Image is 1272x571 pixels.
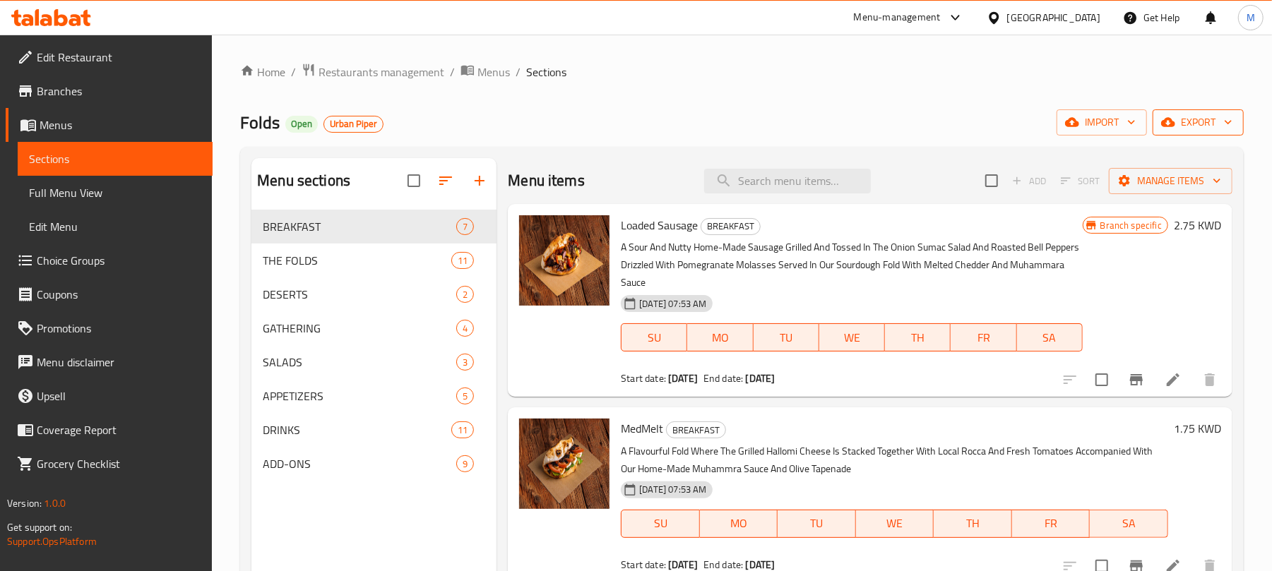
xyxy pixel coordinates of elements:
[263,252,451,269] div: THE FOLDS
[37,49,201,66] span: Edit Restaurant
[263,286,456,303] div: DESERTS
[627,327,682,348] span: SU
[778,510,856,538] button: TU
[1120,172,1221,190] span: Manage items
[456,455,474,472] div: items
[703,369,743,387] span: End date:
[6,277,213,311] a: Coupons
[621,323,687,351] button: SU
[1007,10,1100,25] div: [GEOGRAPHIC_DATA]
[783,513,850,534] span: TU
[399,166,429,196] span: Select all sections
[621,369,666,387] span: Start date:
[621,215,698,236] span: Loaded Sausage
[1006,170,1052,192] span: Add item
[319,64,444,80] span: Restaurants management
[263,354,456,371] span: SALADS
[263,421,451,438] span: DRINKS
[891,327,945,348] span: TH
[37,387,201,404] span: Upsell
[668,369,698,387] b: [DATE]
[934,510,1012,538] button: TH
[6,40,213,74] a: Edit Restaurant
[526,64,566,80] span: Sections
[263,320,456,337] div: GATHERING
[251,311,497,345] div: GATHERING4
[451,252,474,269] div: items
[819,323,885,351] button: WE
[251,345,497,379] div: SALADS3
[251,413,497,447] div: DRINKS11
[251,277,497,311] div: DESERTS2
[956,327,1011,348] span: FR
[240,64,285,80] a: Home
[666,421,726,438] div: BREAKFAST
[457,457,473,471] span: 9
[885,323,951,351] button: TH
[627,513,694,534] span: SU
[37,455,201,472] span: Grocery Checklist
[862,513,929,534] span: WE
[457,390,473,403] span: 5
[251,210,497,244] div: BREAKFAST7
[1087,365,1117,395] span: Select to update
[1247,10,1255,25] span: M
[693,327,747,348] span: MO
[456,354,474,371] div: items
[519,419,610,509] img: MedMelt
[44,494,66,512] span: 1.0.0
[6,311,213,345] a: Promotions
[240,63,1244,81] nav: breadcrumb
[1090,510,1168,538] button: SA
[1068,114,1136,131] span: import
[1018,513,1085,534] span: FR
[7,494,42,512] span: Version:
[1052,170,1109,192] span: Select section first
[18,176,213,210] a: Full Menu View
[704,169,871,193] input: search
[516,64,521,80] li: /
[854,9,941,26] div: Menu-management
[1174,419,1221,438] h6: 1.75 KWD
[1174,215,1221,235] h6: 2.75 KWD
[1017,323,1083,351] button: SA
[759,327,814,348] span: TU
[456,387,474,404] div: items
[6,447,213,481] a: Grocery Checklist
[1164,114,1232,131] span: export
[263,455,456,472] div: ADD-ONS
[263,387,456,404] span: APPETIZERS
[7,518,72,536] span: Get support on:
[251,379,497,413] div: APPETIZERS5
[452,254,473,268] span: 11
[251,447,497,481] div: ADD-ONS9
[456,218,474,235] div: items
[37,286,201,303] span: Coupons
[6,74,213,108] a: Branches
[687,323,753,351] button: MO
[667,422,725,438] span: BREAKFAST
[457,356,473,369] span: 3
[1153,109,1244,136] button: export
[6,108,213,142] a: Menus
[508,170,585,191] h2: Menu items
[621,239,1082,291] p: A Sour And Nutty Home-Made Sausage Grilled And Tossed In The Onion Sumac Salad And Roasted Bell P...
[29,150,201,167] span: Sections
[456,286,474,303] div: items
[1119,363,1153,397] button: Branch-specific-item
[302,63,444,81] a: Restaurants management
[457,288,473,301] span: 2
[457,322,473,335] span: 4
[37,320,201,337] span: Promotions
[6,379,213,413] a: Upsell
[460,63,510,81] a: Menus
[477,64,510,80] span: Menus
[251,204,497,486] nav: Menu sections
[7,532,97,551] a: Support.OpsPlatform
[324,118,383,130] span: Urban Piper
[6,413,213,447] a: Coverage Report
[263,218,456,235] span: BREAKFAST
[29,218,201,235] span: Edit Menu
